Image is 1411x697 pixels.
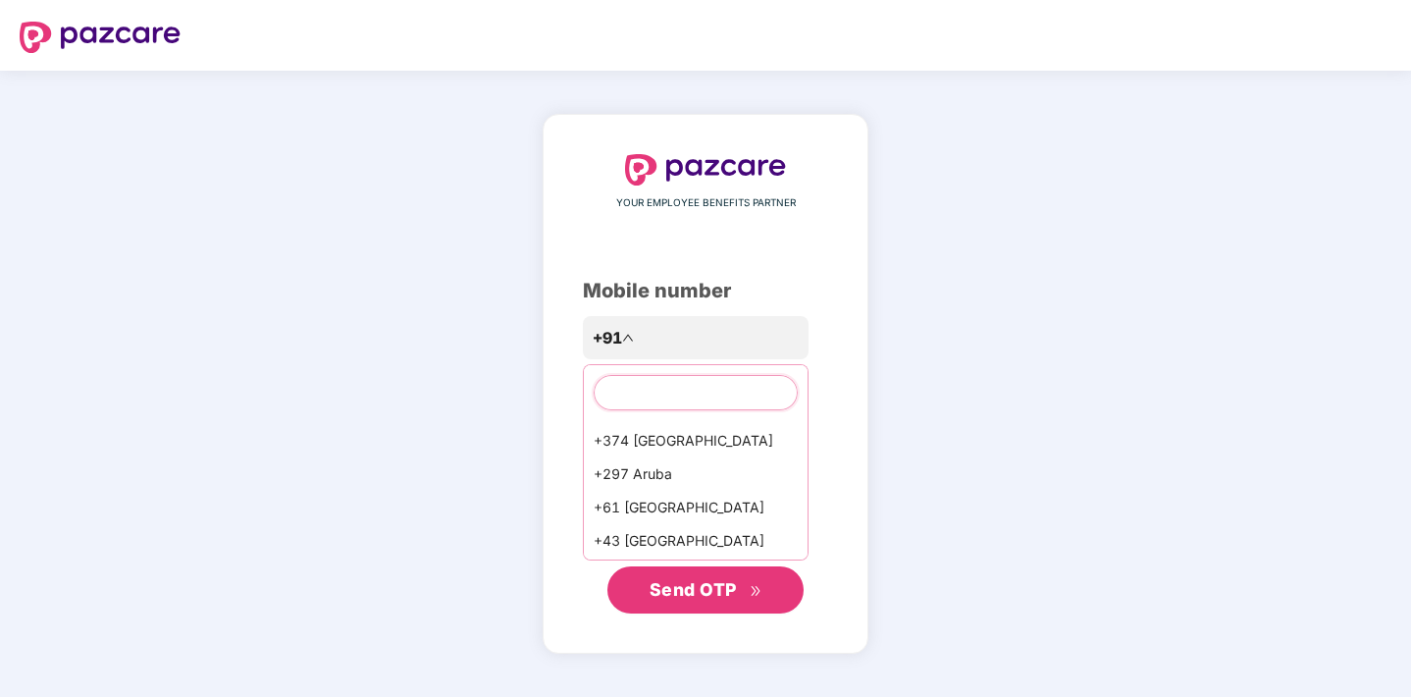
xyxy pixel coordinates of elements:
[20,22,181,53] img: logo
[584,424,808,457] div: +374 [GEOGRAPHIC_DATA]
[616,195,796,211] span: YOUR EMPLOYEE BENEFITS PARTNER
[750,585,762,598] span: double-right
[622,332,634,344] span: up
[583,276,828,306] div: Mobile number
[607,566,804,614] button: Send OTPdouble-right
[625,154,786,186] img: logo
[584,491,808,524] div: +61 [GEOGRAPHIC_DATA]
[584,558,808,591] div: +994 [GEOGRAPHIC_DATA]
[650,579,737,600] span: Send OTP
[593,326,622,350] span: +91
[584,457,808,491] div: +297 Aruba
[584,524,808,558] div: +43 [GEOGRAPHIC_DATA]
